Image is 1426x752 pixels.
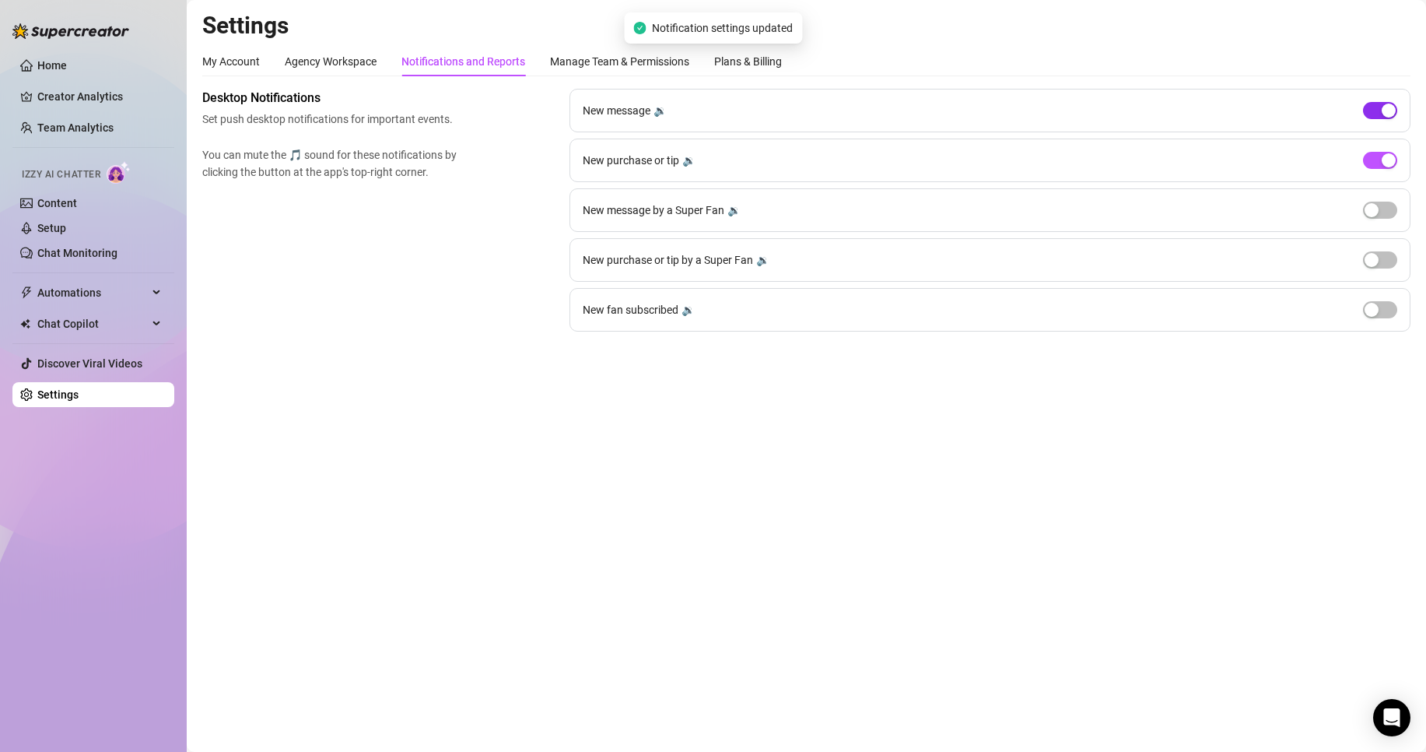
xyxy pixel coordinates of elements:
[285,53,377,70] div: Agency Workspace
[583,251,753,269] span: New purchase or tip by a Super Fan
[22,167,100,182] span: Izzy AI Chatter
[37,197,77,209] a: Content
[653,102,667,119] div: 🔉
[583,102,650,119] span: New message
[550,53,689,70] div: Manage Team & Permissions
[37,247,117,259] a: Chat Monitoring
[682,152,695,169] div: 🔉
[202,11,1410,40] h2: Settings
[652,19,793,37] span: Notification settings updated
[756,251,769,269] div: 🔉
[583,301,678,318] span: New fan subscribed
[633,22,646,34] span: check-circle
[401,53,525,70] div: Notifications and Reports
[37,280,148,305] span: Automations
[107,161,131,184] img: AI Chatter
[37,311,148,336] span: Chat Copilot
[37,84,162,109] a: Creator Analytics
[37,121,114,134] a: Team Analytics
[37,357,142,370] a: Discover Viral Videos
[681,301,695,318] div: 🔉
[37,59,67,72] a: Home
[202,89,464,107] span: Desktop Notifications
[714,53,782,70] div: Plans & Billing
[20,286,33,299] span: thunderbolt
[12,23,129,39] img: logo-BBDzfeDw.svg
[202,111,464,128] span: Set push desktop notifications for important events.
[583,152,679,169] span: New purchase or tip
[1373,699,1410,736] div: Open Intercom Messenger
[20,318,30,329] img: Chat Copilot
[202,53,260,70] div: My Account
[202,146,464,181] span: You can mute the 🎵 sound for these notifications by clicking the button at the app's top-right co...
[37,388,79,401] a: Settings
[727,202,741,219] div: 🔉
[37,222,66,234] a: Setup
[583,202,724,219] span: New message by a Super Fan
